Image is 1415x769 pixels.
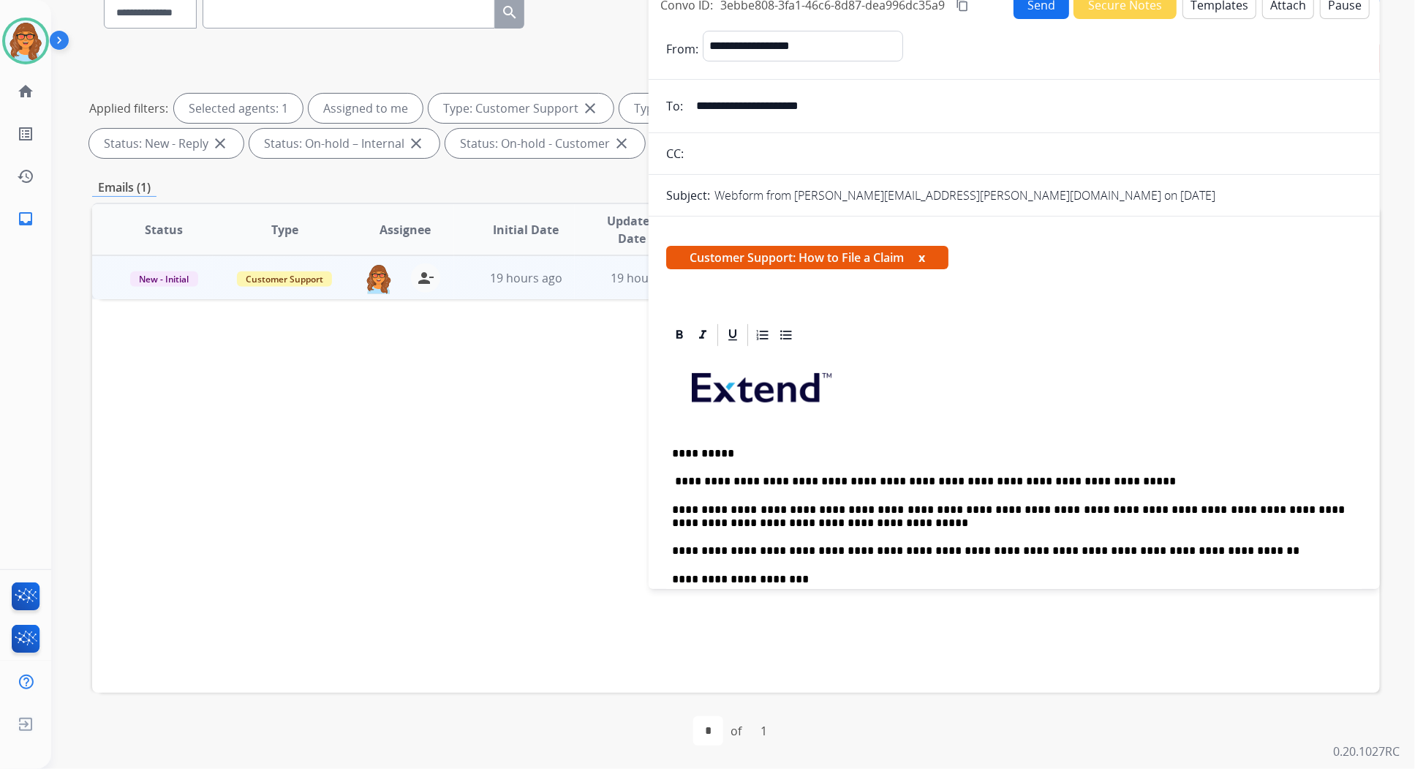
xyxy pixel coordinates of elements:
[666,187,710,204] p: Subject:
[613,135,630,152] mat-icon: close
[581,100,599,117] mat-icon: close
[714,187,1215,204] p: Webform from [PERSON_NAME][EMAIL_ADDRESS][PERSON_NAME][DOMAIN_NAME] on [DATE]
[364,263,393,294] img: agent-avatar
[598,212,665,247] span: Updated Date
[490,270,562,286] span: 19 hours ago
[417,269,434,287] mat-icon: person_remove
[380,221,431,239] span: Assignee
[174,94,303,123] div: Selected agents: 1
[145,221,183,239] span: Status
[731,722,742,740] div: of
[775,324,797,346] div: Bullet List
[918,249,925,266] button: x
[17,168,34,185] mat-icon: history
[92,179,156,197] p: Emails (1)
[493,221,559,239] span: Initial Date
[445,129,645,158] div: Status: On-hold - Customer
[17,83,34,100] mat-icon: home
[1334,743,1400,760] p: 0.20.1027RC
[501,4,518,21] mat-icon: search
[17,125,34,143] mat-icon: list_alt
[611,270,683,286] span: 19 hours ago
[666,145,684,162] p: CC:
[666,246,948,269] span: Customer Support: How to File a Claim
[668,324,690,346] div: Bold
[309,94,423,123] div: Assigned to me
[89,100,168,117] p: Applied filters:
[752,324,774,346] div: Ordered List
[407,135,425,152] mat-icon: close
[692,324,714,346] div: Italic
[211,135,229,152] mat-icon: close
[722,324,744,346] div: Underline
[666,97,683,115] p: To:
[271,221,298,239] span: Type
[666,40,698,58] p: From:
[429,94,614,123] div: Type: Customer Support
[17,210,34,228] mat-icon: inbox
[130,271,198,287] span: New - Initial
[89,129,244,158] div: Status: New - Reply
[619,94,811,123] div: Type: Shipping Protection
[237,271,332,287] span: Customer Support
[249,129,439,158] div: Status: On-hold – Internal
[749,716,779,746] div: 1
[5,20,46,61] img: avatar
